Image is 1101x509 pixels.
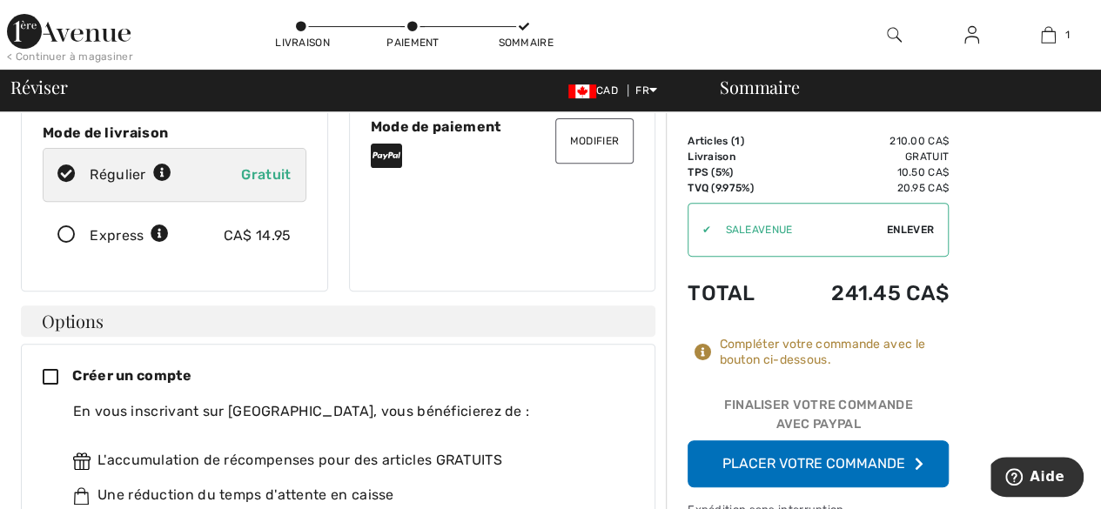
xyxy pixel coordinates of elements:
div: < Continuer à magasiner [7,49,133,64]
span: CAD [568,84,625,97]
td: TVQ (9.975%) [688,180,782,196]
img: Mon panier [1041,24,1056,45]
input: Code promo [711,204,887,256]
div: En vous inscrivant sur [GEOGRAPHIC_DATA], vous bénéficierez de : [73,401,620,422]
td: Livraison [688,149,782,164]
td: 241.45 CA$ [782,264,949,323]
span: Enlever [887,222,934,238]
span: Gratuit [241,166,291,183]
div: Express [90,225,169,246]
a: Se connecter [950,24,993,46]
div: Mode de paiement [371,118,634,135]
div: Paiement [386,35,439,50]
span: 1 [1064,27,1069,43]
div: Sommaire [498,35,550,50]
span: Créer un compte [72,367,191,384]
div: Sommaire [699,78,1091,96]
td: TPS (5%) [688,164,782,180]
img: rewards.svg [73,452,91,470]
img: recherche [887,24,902,45]
td: Gratuit [782,149,949,164]
span: FR [635,84,657,97]
div: Compléter votre commande avec le bouton ci-dessous. [719,337,949,368]
td: 10.50 CA$ [782,164,949,180]
button: Placer votre commande [688,440,949,487]
div: L'accumulation de récompenses pour des articles GRATUITS [73,450,620,471]
img: 1ère Avenue [7,14,131,49]
span: 1 [735,135,740,147]
div: ✔ [688,222,711,238]
div: Livraison [275,35,327,50]
td: Total [688,264,782,323]
button: Modifier [555,118,634,164]
img: Canadian Dollar [568,84,596,98]
td: 210.00 CA$ [782,133,949,149]
td: 20.95 CA$ [782,180,949,196]
td: Articles ( ) [688,133,782,149]
div: Régulier [90,164,171,185]
img: Mes infos [964,24,979,45]
span: Réviser [10,78,67,96]
iframe: Ouvre un widget dans lequel vous pouvez trouver plus d’informations [990,457,1084,500]
img: faster.svg [73,487,91,505]
a: 1 [1010,24,1086,45]
h4: Options [21,305,655,337]
div: Finaliser votre commande avec PayPal [688,396,949,440]
div: Mode de livraison [43,124,306,141]
div: Une réduction du temps d'attente en caisse [73,485,620,506]
div: CA$ 14.95 [224,225,292,246]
